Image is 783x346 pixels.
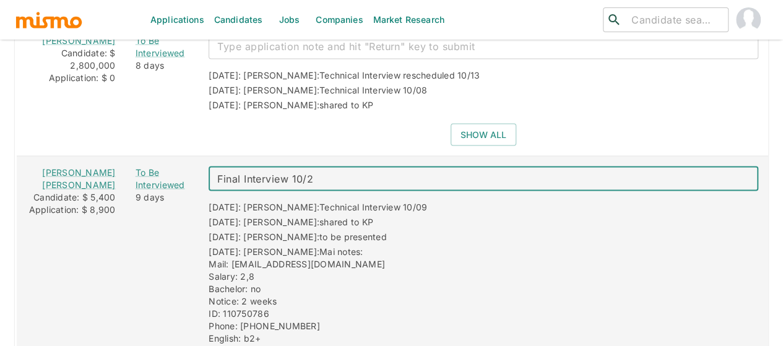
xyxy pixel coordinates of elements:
div: 9 days [136,191,189,204]
div: [DATE]: [PERSON_NAME]: [209,216,373,231]
img: logo [15,11,83,29]
div: [DATE]: [PERSON_NAME]: [209,231,386,246]
span: Technical Interview 10/08 [319,85,427,95]
img: Maia Reyes [736,7,761,32]
input: Candidate search [626,11,723,28]
button: Show all [451,124,516,147]
a: To Be Interviewed [136,167,189,191]
span: Technical Interview 10/09 [319,202,427,212]
a: [PERSON_NAME] [42,35,115,46]
span: to be presented [319,231,387,242]
span: Technical Interview rescheduled 10/13 [319,70,480,80]
div: [DATE]: [PERSON_NAME]: [209,84,427,99]
span: shared to KP [319,100,373,110]
div: Application: $ 0 [27,72,116,84]
div: [DATE]: [PERSON_NAME]: [209,201,427,216]
div: Candidate: $ 5,400 [27,191,116,204]
div: 8 days [136,59,189,72]
div: [DATE]: [PERSON_NAME]: [209,99,373,114]
div: Application: $ 8,900 [27,204,116,216]
textarea: Final Interview 10/2 [217,172,750,186]
span: shared to KP [319,217,373,227]
div: Candidate: $ 2,800,000 [27,47,116,72]
a: [PERSON_NAME] [PERSON_NAME] [42,167,115,190]
div: [DATE]: [PERSON_NAME]: [209,69,480,84]
a: To Be Interviewed [136,35,189,59]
